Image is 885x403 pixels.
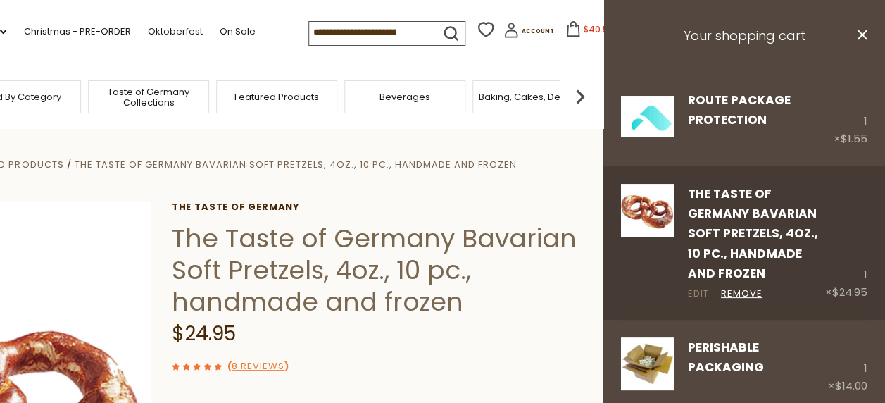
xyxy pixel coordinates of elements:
[232,359,284,374] a: 8 Reviews
[841,131,867,146] span: $1.55
[835,378,867,393] span: $14.00
[172,223,584,318] h1: The Taste of Germany Bavarian Soft Pretzels, 4oz., 10 pc., handmade and frozen
[227,359,289,373] span: ( )
[557,21,617,42] button: $40.5
[234,92,319,102] a: Featured Products
[621,90,674,148] a: Green Package Protection
[379,92,430,102] a: Beverages
[503,23,554,43] a: Account
[832,285,867,299] span: $24.95
[688,92,791,128] a: Route Package Protection
[828,337,867,395] div: 1 ×
[621,337,674,395] a: PERISHABLE Packaging
[688,287,709,302] a: Edit
[23,24,130,39] a: Christmas - PRE-ORDER
[584,23,608,35] span: $40.5
[219,24,255,39] a: On Sale
[522,27,554,35] span: Account
[834,90,867,148] div: 1 ×
[688,339,764,376] a: PERISHABLE Packaging
[621,337,674,390] img: PERISHABLE Packaging
[566,82,594,111] img: next arrow
[825,184,867,302] div: 1 ×
[688,185,818,282] a: The Taste of Germany Bavarian Soft Pretzels, 4oz., 10 pc., handmade and frozen
[621,184,674,302] a: The Taste of Germany Bavarian Soft Pretzels, 4oz., 10 pc., handmade and frozen
[721,287,762,302] a: Remove
[172,320,236,347] span: $24.95
[479,92,588,102] a: Baking, Cakes, Desserts
[172,201,584,213] a: The Taste of Germany
[147,24,202,39] a: Oktoberfest
[92,87,205,108] a: Taste of Germany Collections
[621,184,674,237] img: The Taste of Germany Bavarian Soft Pretzels, 4oz., 10 pc., handmade and frozen
[75,158,517,171] a: The Taste of Germany Bavarian Soft Pretzels, 4oz., 10 pc., handmade and frozen
[621,90,674,143] img: Green Package Protection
